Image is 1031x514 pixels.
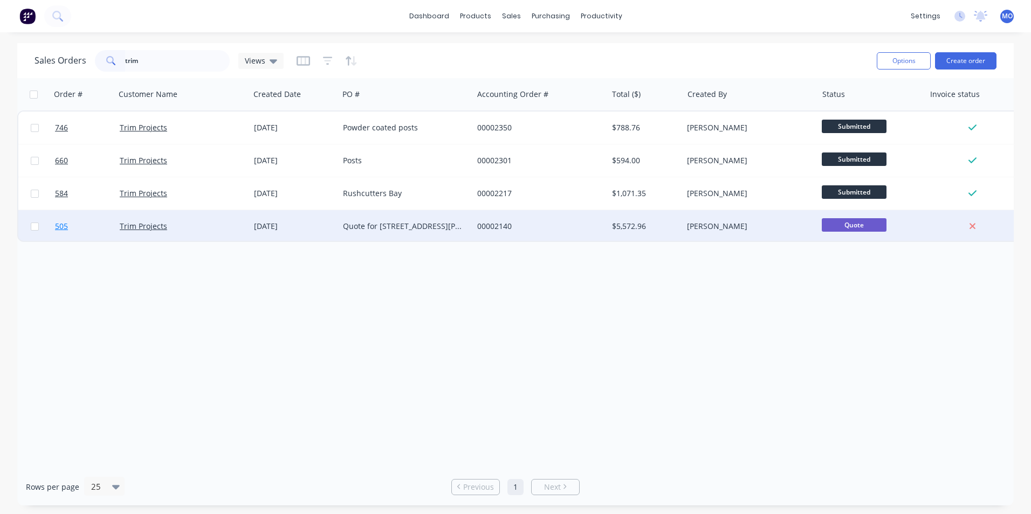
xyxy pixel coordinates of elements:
div: $594.00 [612,155,675,166]
input: Search... [125,50,230,72]
span: 505 [55,221,68,232]
span: Submitted [822,120,886,133]
a: Previous page [452,482,499,492]
div: Customer Name [119,89,177,100]
a: Trim Projects [120,188,167,198]
div: 00002140 [477,221,597,232]
span: 584 [55,188,68,199]
div: 00002301 [477,155,597,166]
span: Previous [463,482,494,492]
span: Submitted [822,185,886,199]
span: Submitted [822,152,886,166]
div: [DATE] [254,221,334,232]
div: $788.76 [612,122,675,133]
span: Views [245,55,265,66]
a: Next page [532,482,579,492]
div: settings [905,8,946,24]
div: Posts [343,155,463,166]
div: [DATE] [254,188,334,199]
div: [DATE] [254,155,334,166]
a: dashboard [404,8,455,24]
div: Powder coated posts [343,122,463,133]
div: Created Date [253,89,301,100]
span: 746 [55,122,68,133]
a: Trim Projects [120,122,167,133]
span: Rows per page [26,482,79,492]
div: Invoice status [930,89,980,100]
a: Trim Projects [120,155,167,165]
div: Order # [54,89,83,100]
div: [PERSON_NAME] [687,188,807,199]
a: 746 [55,112,120,144]
div: Created By [688,89,727,100]
div: products [455,8,497,24]
div: Rushcutters Bay [343,188,463,199]
div: Quote for [STREET_ADDRESS][PERSON_NAME] [343,221,463,232]
div: Total ($) [612,89,641,100]
a: Page 1 is your current page [507,479,524,495]
span: MO [1002,11,1013,21]
div: [DATE] [254,122,334,133]
div: [PERSON_NAME] [687,221,807,232]
div: $1,071.35 [612,188,675,199]
span: Quote [822,218,886,232]
img: Factory [19,8,36,24]
div: 00002217 [477,188,597,199]
span: Next [544,482,561,492]
a: 660 [55,144,120,177]
div: sales [497,8,526,24]
a: 505 [55,210,120,242]
a: Trim Projects [120,221,167,231]
div: Accounting Order # [477,89,548,100]
div: purchasing [526,8,575,24]
button: Create order [935,52,996,70]
div: [PERSON_NAME] [687,122,807,133]
div: productivity [575,8,628,24]
button: Options [877,52,931,70]
ul: Pagination [447,479,584,495]
div: $5,572.96 [612,221,675,232]
a: 584 [55,177,120,210]
div: 00002350 [477,122,597,133]
div: PO # [342,89,360,100]
div: [PERSON_NAME] [687,155,807,166]
div: Status [822,89,845,100]
span: 660 [55,155,68,166]
h1: Sales Orders [35,55,86,66]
